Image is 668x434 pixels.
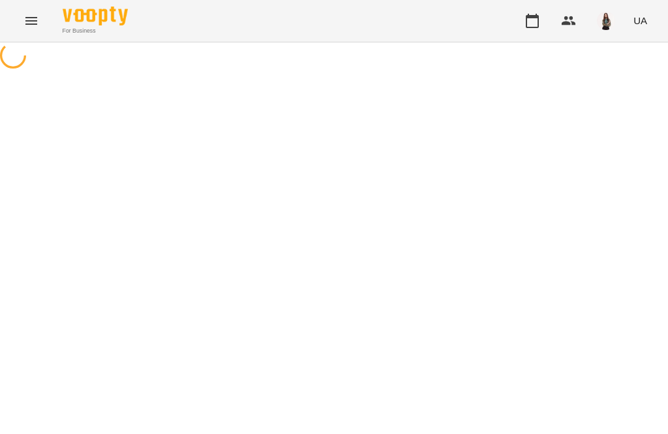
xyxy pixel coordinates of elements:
span: For Business [63,27,128,35]
img: 6aba04e32ee3c657c737aeeda4e83600.jpg [597,12,615,30]
img: Voopty Logo [63,7,128,25]
span: UA [633,14,647,27]
button: UA [628,8,652,33]
button: Menu [16,5,47,37]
